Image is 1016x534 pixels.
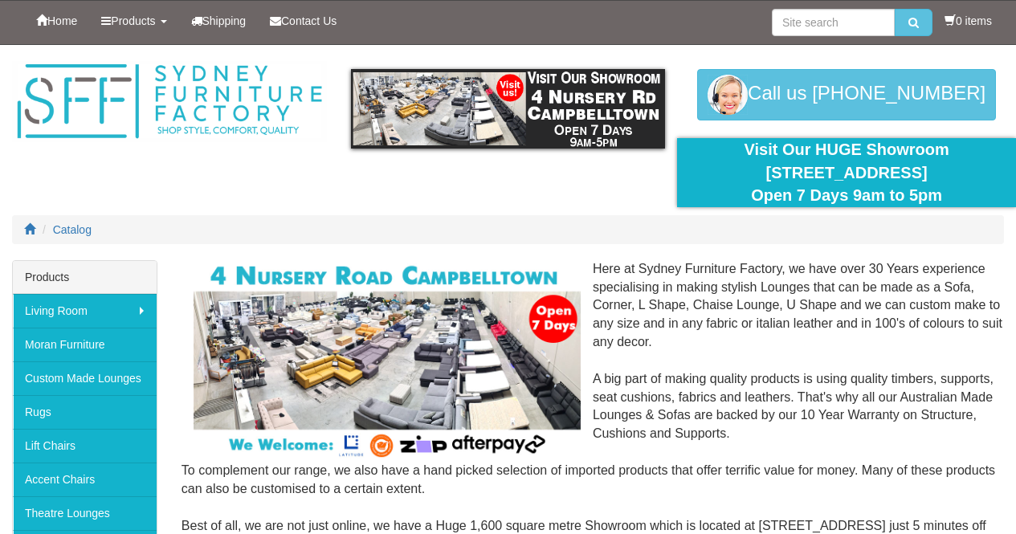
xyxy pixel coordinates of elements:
[689,138,1004,207] div: Visit Our HUGE Showroom [STREET_ADDRESS] Open 7 Days 9am to 5pm
[772,9,895,36] input: Site search
[13,261,157,294] div: Products
[281,14,337,27] span: Contact Us
[111,14,155,27] span: Products
[13,361,157,395] a: Custom Made Lounges
[13,395,157,429] a: Rugs
[351,69,666,149] img: showroom.gif
[13,328,157,361] a: Moran Furniture
[179,1,259,41] a: Shipping
[13,463,157,496] a: Accent Chairs
[13,294,157,328] a: Living Room
[24,1,89,41] a: Home
[258,1,349,41] a: Contact Us
[12,61,327,142] img: Sydney Furniture Factory
[202,14,247,27] span: Shipping
[194,260,581,462] img: Corner Modular Lounges
[945,13,992,29] li: 0 items
[89,1,178,41] a: Products
[13,429,157,463] a: Lift Chairs
[53,223,92,236] a: Catalog
[13,496,157,530] a: Theatre Lounges
[47,14,77,27] span: Home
